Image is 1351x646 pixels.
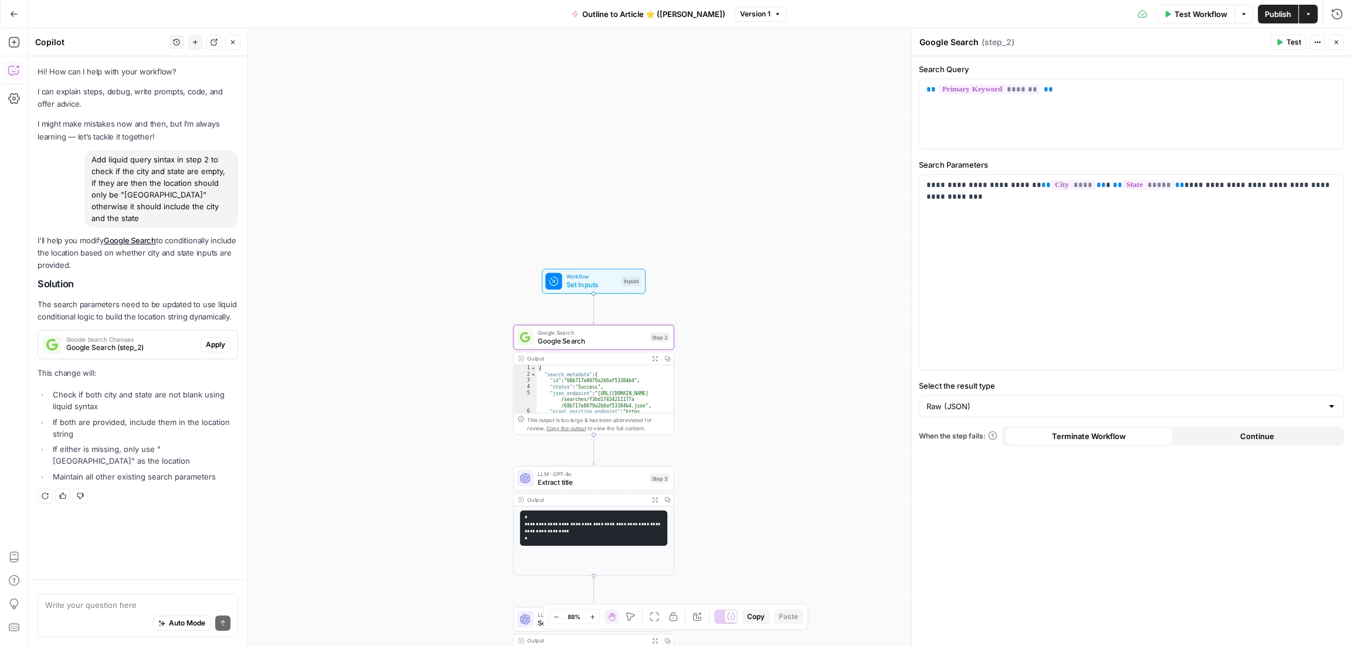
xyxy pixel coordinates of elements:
div: 4 [514,384,537,390]
span: LLM · GPT-4o [538,470,646,478]
span: Test Workflow [1175,8,1227,20]
div: 5 [514,390,537,409]
li: Check if both city and state are not blank using liquid syntax [50,389,238,412]
div: This output is too large & has been abbreviated for review. to view the full content. [527,416,669,432]
p: Hi! How can I help with your workflow? [38,66,238,78]
span: Outline to Article ⭐️ ([PERSON_NAME]) [582,8,725,20]
span: Google Search [538,336,646,346]
span: Toggle code folding, rows 1 through 72 [530,365,536,372]
span: Set Inputs [566,280,617,290]
span: Toggle code folding, rows 2 through 12 [530,372,536,378]
span: Extract title [538,477,646,487]
button: Test Workflow [1156,5,1234,23]
label: Search Parameters [919,159,1344,171]
button: Outline to Article ⭐️ ([PERSON_NAME]) [565,5,732,23]
p: I might make mistakes now and then, but I’m always learning — let’s tackle it together! [38,118,238,142]
textarea: Google Search [919,36,979,48]
g: Edge from start to step_2 [592,293,595,324]
div: 1 [514,365,537,372]
li: If either is missing, only use "[GEOGRAPHIC_DATA]" as the location [50,443,238,467]
span: LLM · GPT-5 [538,610,643,618]
span: Terminate Workflow [1052,430,1126,442]
span: Version 1 [740,9,770,19]
a: When the step fails: [919,431,997,441]
div: Step 2 [650,332,670,342]
div: 6 [514,409,537,440]
div: Inputs [622,277,641,286]
button: Version 1 [735,6,786,22]
li: Maintain all other existing search parameters [50,471,238,482]
span: 88% [568,612,581,621]
span: Apply [206,339,225,350]
input: Raw (JSON) [926,400,1322,412]
a: Google Search [104,236,156,245]
span: ( step_2 ) [982,36,1014,48]
button: Auto Mode [153,616,211,631]
div: Google SearchGoogle SearchStep 2Output{ "search_metadata":{ "id":"68b717e8079a2b6af53384b4", "sta... [513,325,674,435]
span: Paste [779,611,798,622]
div: 3 [514,378,537,384]
span: Google Search (step_2) [66,342,196,353]
div: WorkflowSet InputsInputs [513,268,674,293]
div: Copilot [35,36,165,48]
g: Edge from step_2 to step_3 [592,434,595,465]
h2: Solution [38,278,238,290]
span: Google Search [538,328,646,336]
div: Output [527,354,646,362]
button: Copy [742,609,769,624]
span: Auto Mode [169,618,205,628]
button: Test [1271,35,1306,50]
div: Output [527,637,646,645]
span: Google Search Changes [66,336,196,342]
span: Continue [1240,430,1274,442]
li: If both are provided, include them in the location string [50,416,238,440]
p: I'll help you modify to conditionally include the location based on whether city and state inputs... [38,234,238,271]
g: Edge from step_3 to step_12 [592,576,595,606]
button: Paste [774,609,803,624]
label: Select the result type [919,380,1344,392]
span: Copy [747,611,765,622]
span: Publish [1265,8,1291,20]
button: Publish [1258,5,1298,23]
div: Output [527,495,646,504]
span: Test [1286,37,1301,47]
button: Apply [201,337,230,352]
button: Continue [1173,427,1342,446]
span: Workflow [566,273,617,281]
div: 2 [514,372,537,378]
p: This change will: [38,367,238,379]
span: Select Top Relevant Links [538,618,643,628]
label: Search Query [919,63,1344,75]
p: The search parameters need to be updated to use liquid conditional logic to build the location st... [38,298,238,323]
p: I can explain steps, debug, write prompts, code, and offer advice. [38,86,238,110]
div: Add liquid query sintax in step 2 to check if the city and state are empty, if they are then the ... [84,150,238,227]
div: Step 3 [650,474,670,483]
span: Copy the output [546,425,586,431]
